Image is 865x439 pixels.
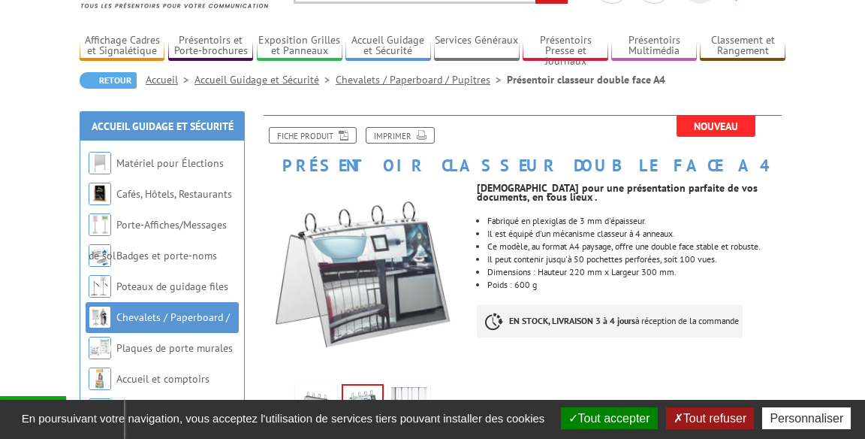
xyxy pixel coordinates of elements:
[487,255,785,264] li: Il peut contenir jusqu'à 50 pochettes perforées, soit 100 vues.
[343,386,382,432] img: presentoir_claseur_anneaux_a4_affiche_pochette_4807.jpg
[80,34,164,59] a: Affichage Cadres et Signalétique
[92,120,234,133] a: Accueil Guidage et Sécurité
[487,268,785,277] li: Dimensions : Hauteur 220 mm x Largeur 300 mm.
[80,72,137,89] a: Retour
[116,156,224,170] a: Matériel pour Élections
[523,34,607,59] a: Présentoirs Presse et Journaux
[477,181,758,204] strong: [DEMOGRAPHIC_DATA] pour une présentation parfaite de vos documents, en tous lieux .
[168,34,253,59] a: Présentoirs et Porte-brochures
[116,249,217,262] a: Badges et porte-noms
[89,310,230,355] a: Chevalets / Paperboard / Pupitres
[89,275,111,298] img: Poteaux de guidage files
[116,187,232,201] a: Cafés, Hôtels, Restaurants
[194,73,336,86] a: Accueil Guidage et Sécurité
[89,218,227,262] a: Porte-Affiches/Messages de sol
[260,182,466,378] img: presentoir_claseur_anneaux_a4_affiche_pochette_4807.jpg
[89,152,111,174] img: Matériel pour Élections
[89,183,111,205] img: Cafés, Hôtels, Restaurants
[146,73,194,86] a: Accueil
[298,387,334,434] img: presentoir_claseur_anneaux_a4_4807.jpg
[487,280,785,289] li: Poids : 600 g
[666,407,754,429] button: Tout refuser
[477,304,743,338] p: à réception de la commande
[366,127,435,144] a: Imprimer
[507,72,665,87] li: Présentoir classeur double face A4
[700,34,785,59] a: Classement et Rangement
[89,368,111,390] img: Accueil et comptoirs
[509,315,635,326] strong: EN STOCK, LIVRAISON 3 à 4 jours
[89,306,111,328] img: Chevalets / Paperboard / Pupitres
[762,407,851,429] button: Personnaliser (fenêtre modale)
[487,242,785,251] li: Ce modèle, au format A4 paysage, offre une double face stable et robuste.
[391,387,427,434] img: presentoir_claseur_anneaux_a4_mise_en_scene_4807.jpg
[611,34,696,59] a: Présentoirs Multimédia
[677,116,755,137] span: Nouveau
[345,34,430,59] a: Accueil Guidage et Sécurité
[116,280,228,293] a: Poteaux de guidage files
[89,213,111,236] img: Porte-Affiches/Messages de sol
[116,372,209,386] a: Accueil et comptoirs
[561,407,658,429] button: Tout accepter
[487,229,785,238] li: Il est équipé d'un mécanisme classeur à 4 anneaux.
[269,127,357,144] a: Fiche produit
[14,412,553,425] span: En poursuivant votre navigation, vous acceptez l'utilisation de services tiers pouvant installer ...
[336,73,507,86] a: Chevalets / Paperboard / Pupitres
[487,216,785,226] li: Fabriqué en plexiglas de 3 mm d'épaisseur.
[434,34,519,59] a: Services Généraux
[257,34,342,59] a: Exposition Grilles et Panneaux
[116,341,233,355] a: Plaques de porte murales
